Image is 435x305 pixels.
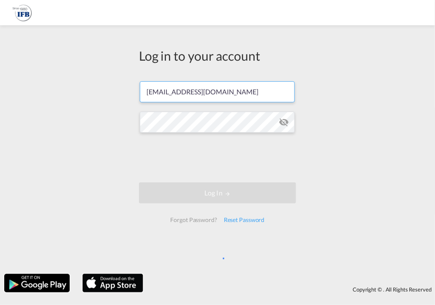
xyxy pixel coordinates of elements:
img: de31bbe0256b11eebba44b54815f083d.png [13,3,32,22]
button: LOGIN [139,182,296,203]
iframe: reCAPTCHA [153,141,282,174]
input: Enter email/phone number [140,81,295,102]
div: Forgot Password? [167,212,220,227]
md-icon: icon-eye-off [279,117,289,127]
img: google.png [3,273,71,293]
div: Log in to your account [139,47,296,64]
div: Reset Password [220,212,268,227]
img: apple.png [82,273,144,293]
div: Copyright © . All Rights Reserved [147,282,435,297]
